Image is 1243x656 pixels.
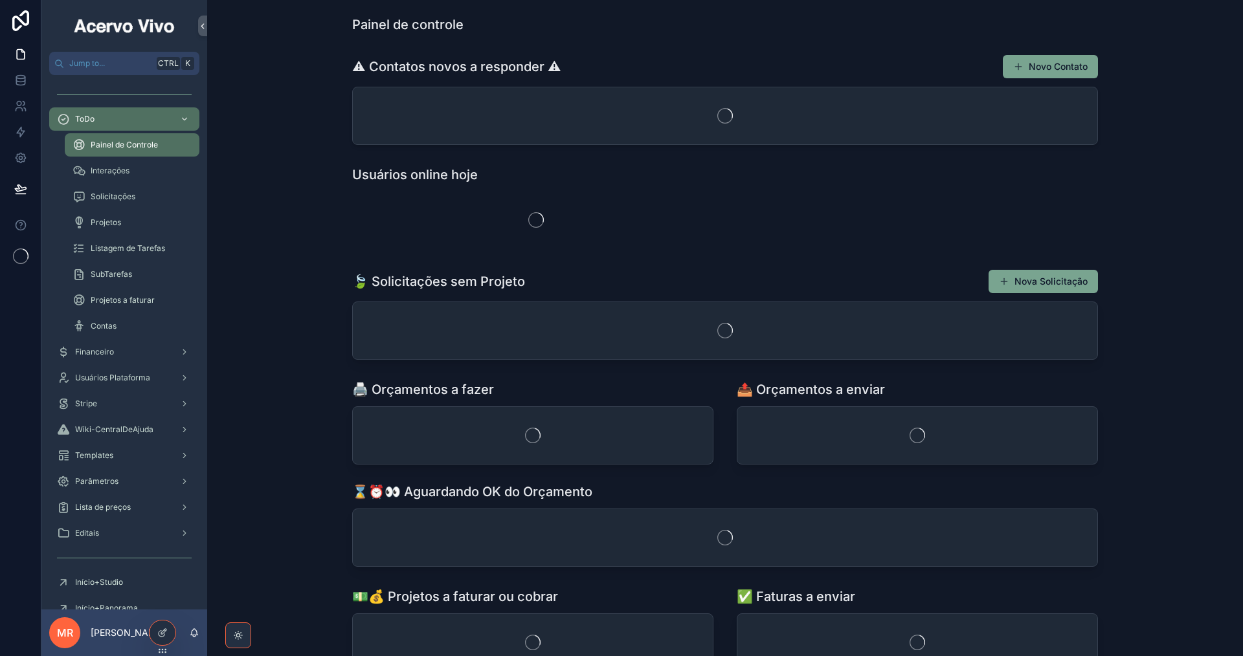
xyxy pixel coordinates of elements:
[183,58,193,69] span: K
[75,502,131,512] span: Lista de preços
[49,52,199,75] button: Jump to...CtrlK
[75,450,113,461] span: Templates
[49,521,199,545] a: Editais
[91,269,132,279] span: SubTarefas
[75,373,150,383] span: Usuários Plataforma
[91,321,117,331] span: Contas
[49,392,199,415] a: Stripe
[65,263,199,286] a: SubTarefas
[65,133,199,157] a: Painel de Controle
[65,289,199,312] a: Projetos a faturar
[352,380,494,399] h1: 🖨️ Orçamentos a fazer
[737,587,855,606] h1: ✅ Faturas a enviar
[49,596,199,620] a: Início+Panorama
[49,571,199,594] a: Início+Studio
[91,295,155,305] span: Projetos a faturar
[91,243,165,254] span: Listagem de Tarefas
[91,140,158,150] span: Painel de Controle
[75,577,123,587] span: Início+Studio
[49,418,199,441] a: Wiki-CentralDeAjuda
[49,366,199,389] a: Usuários Plataforma
[75,424,153,435] span: Wiki-CentralDeAjuda
[65,211,199,234] a: Projetos
[49,444,199,467] a: Templates
[352,58,561,76] h1: ⚠ Contatos novos a responder ⚠
[65,237,199,260] a: Listagem de Tarefas
[49,107,199,131] a: ToDo
[75,114,95,124] span: ToDo
[65,159,199,182] a: Interações
[75,476,118,487] span: Parâmetros
[41,75,207,609] div: scrollable content
[75,528,99,538] span: Editais
[91,217,121,228] span: Projetos
[157,57,180,70] span: Ctrl
[75,399,97,409] span: Stripe
[65,314,199,338] a: Contas
[75,347,114,357] span: Financeiro
[75,603,138,613] span: Início+Panorama
[989,270,1098,293] button: Nova Solicitação
[49,470,199,493] a: Parâmetros
[352,587,558,606] h1: 💵💰 Projetos a faturar ou cobrar
[72,16,177,36] img: App logo
[352,16,464,34] h1: Painel de controle
[69,58,151,69] span: Jump to...
[352,166,478,184] h1: Usuários online hoje
[352,272,525,290] h1: 🍃 Solicitações sem Projeto
[1003,55,1098,78] button: Novo Contato
[57,625,73,640] span: MR
[91,626,165,639] p: [PERSON_NAME]
[49,496,199,519] a: Lista de preços
[49,340,199,364] a: Financeiro
[65,185,199,208] a: Solicitações
[737,380,885,399] h1: 📤 Orçamentos a enviar
[91,191,135,202] span: Solicitações
[91,166,129,176] span: Interações
[352,483,592,501] h1: ⌛⏰👀 Aguardando OK do Orçamento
